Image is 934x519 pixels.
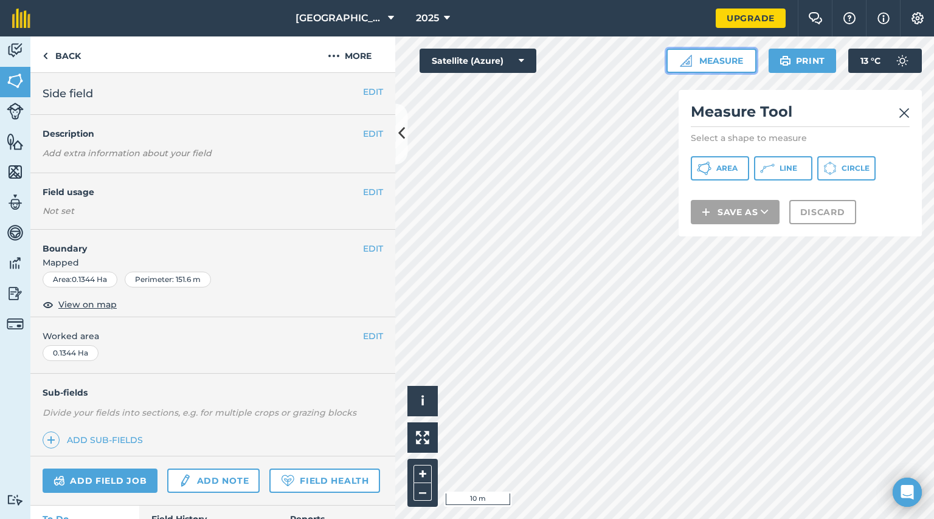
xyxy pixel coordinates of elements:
em: Add extra information about your field [43,148,212,159]
button: EDIT [363,329,383,343]
img: svg+xml;base64,PD94bWwgdmVyc2lvbj0iMS4wIiBlbmNvZGluZz0idXRmLTgiPz4KPCEtLSBHZW5lcmF0b3I6IEFkb2JlIE... [7,193,24,211]
h2: Measure Tool [691,102,910,127]
button: Save as [691,200,780,224]
button: EDIT [363,127,383,140]
img: fieldmargin Logo [12,9,30,28]
img: svg+xml;base64,PD94bWwgdmVyc2lvbj0iMS4wIiBlbmNvZGluZz0idXRmLTgiPz4KPCEtLSBHZW5lcmF0b3I6IEFkb2JlIE... [54,473,65,488]
img: svg+xml;base64,PD94bWwgdmVyc2lvbj0iMS4wIiBlbmNvZGluZz0idXRmLTgiPz4KPCEtLSBHZW5lcmF0b3I6IEFkb2JlIE... [7,315,24,332]
button: Circle [817,156,876,180]
span: 2025 [416,11,439,26]
span: Circle [842,163,870,173]
div: 0.1344 Ha [43,345,99,361]
img: Four arrows, one pointing top left, one top right, one bottom right and the last bottom left [416,431,429,444]
span: Mapped [30,256,395,269]
img: svg+xml;base64,PHN2ZyB4bWxucz0iaHR0cDovL3d3dy53My5vcmcvMjAwMC9zdmciIHdpZHRoPSIxOCIgaGVpZ2h0PSIyNC... [43,297,54,312]
a: Add sub-fields [43,431,148,449]
img: svg+xml;base64,PHN2ZyB4bWxucz0iaHR0cDovL3d3dy53My5vcmcvMjAwMC9zdmciIHdpZHRoPSIyMCIgaGVpZ2h0PSIyNC... [328,49,340,63]
button: Print [769,49,837,73]
a: Field Health [269,469,379,493]
button: View on map [43,297,117,312]
img: svg+xml;base64,PD94bWwgdmVyc2lvbj0iMS4wIiBlbmNvZGluZz0idXRmLTgiPz4KPCEtLSBHZW5lcmF0b3I6IEFkb2JlIE... [7,254,24,272]
p: Select a shape to measure [691,132,910,144]
span: Side field [43,85,93,102]
button: EDIT [363,85,383,98]
div: Not set [43,205,383,217]
img: svg+xml;base64,PHN2ZyB4bWxucz0iaHR0cDovL3d3dy53My5vcmcvMjAwMC9zdmciIHdpZHRoPSI1NiIgaGVpZ2h0PSI2MC... [7,163,24,181]
img: svg+xml;base64,PD94bWwgdmVyc2lvbj0iMS4wIiBlbmNvZGluZz0idXRmLTgiPz4KPCEtLSBHZW5lcmF0b3I6IEFkb2JlIE... [178,473,192,488]
button: EDIT [363,242,383,255]
img: svg+xml;base64,PHN2ZyB4bWxucz0iaHR0cDovL3d3dy53My5vcmcvMjAwMC9zdmciIHdpZHRoPSIyMiIgaGVpZ2h0PSIzMC... [899,106,910,120]
img: svg+xml;base64,PHN2ZyB4bWxucz0iaHR0cDovL3d3dy53My5vcmcvMjAwMC9zdmciIHdpZHRoPSI1NiIgaGVpZ2h0PSI2MC... [7,132,24,151]
img: svg+xml;base64,PD94bWwgdmVyc2lvbj0iMS4wIiBlbmNvZGluZz0idXRmLTgiPz4KPCEtLSBHZW5lcmF0b3I6IEFkb2JlIE... [7,103,24,120]
span: View on map [58,298,117,311]
h4: Boundary [30,230,363,255]
h4: Field usage [43,185,363,199]
div: Area : 0.1344 Ha [43,272,117,287]
img: svg+xml;base64,PHN2ZyB4bWxucz0iaHR0cDovL3d3dy53My5vcmcvMjAwMC9zdmciIHdpZHRoPSIxOSIgaGVpZ2h0PSIyNC... [780,53,791,68]
button: + [413,465,432,483]
h4: Description [43,127,383,140]
img: Ruler icon [680,55,692,67]
button: Measure [666,49,756,73]
a: Add field job [43,469,157,493]
img: Two speech bubbles overlapping with the left bubble in the forefront [808,12,823,24]
span: i [421,393,424,408]
a: Add note [167,469,260,493]
span: Line [780,163,797,173]
button: EDIT [363,185,383,199]
span: 13 ° C [860,49,880,73]
span: Worked area [43,329,383,343]
h4: Sub-fields [30,386,395,399]
button: i [407,386,438,416]
img: svg+xml;base64,PD94bWwgdmVyc2lvbj0iMS4wIiBlbmNvZGluZz0idXRmLTgiPz4KPCEtLSBHZW5lcmF0b3I6IEFkb2JlIE... [7,494,24,506]
img: svg+xml;base64,PHN2ZyB4bWxucz0iaHR0cDovL3d3dy53My5vcmcvMjAwMC9zdmciIHdpZHRoPSIxNyIgaGVpZ2h0PSIxNy... [877,11,890,26]
img: A cog icon [910,12,925,24]
img: svg+xml;base64,PD94bWwgdmVyc2lvbj0iMS4wIiBlbmNvZGluZz0idXRmLTgiPz4KPCEtLSBHZW5lcmF0b3I6IEFkb2JlIE... [7,224,24,242]
span: Area [716,163,738,173]
img: A question mark icon [842,12,857,24]
div: Open Intercom Messenger [893,478,922,507]
a: Upgrade [716,9,786,28]
button: More [304,36,395,72]
button: Line [754,156,812,180]
button: Satellite (Azure) [420,49,536,73]
button: Area [691,156,749,180]
img: svg+xml;base64,PD94bWwgdmVyc2lvbj0iMS4wIiBlbmNvZGluZz0idXRmLTgiPz4KPCEtLSBHZW5lcmF0b3I6IEFkb2JlIE... [890,49,915,73]
div: Perimeter : 151.6 m [125,272,211,287]
em: Divide your fields into sections, e.g. for multiple crops or grazing blocks [43,407,356,418]
img: svg+xml;base64,PHN2ZyB4bWxucz0iaHR0cDovL3d3dy53My5vcmcvMjAwMC9zdmciIHdpZHRoPSIxNCIgaGVpZ2h0PSIyNC... [702,205,710,219]
img: svg+xml;base64,PD94bWwgdmVyc2lvbj0iMS4wIiBlbmNvZGluZz0idXRmLTgiPz4KPCEtLSBHZW5lcmF0b3I6IEFkb2JlIE... [7,41,24,60]
button: Discard [789,200,856,224]
button: – [413,483,432,501]
img: svg+xml;base64,PHN2ZyB4bWxucz0iaHR0cDovL3d3dy53My5vcmcvMjAwMC9zdmciIHdpZHRoPSIxNCIgaGVpZ2h0PSIyNC... [47,433,55,447]
span: [GEOGRAPHIC_DATA] [296,11,383,26]
button: 13 °C [848,49,922,73]
img: svg+xml;base64,PHN2ZyB4bWxucz0iaHR0cDovL3d3dy53My5vcmcvMjAwMC9zdmciIHdpZHRoPSI1NiIgaGVpZ2h0PSI2MC... [7,72,24,90]
img: svg+xml;base64,PD94bWwgdmVyc2lvbj0iMS4wIiBlbmNvZGluZz0idXRmLTgiPz4KPCEtLSBHZW5lcmF0b3I6IEFkb2JlIE... [7,284,24,303]
img: svg+xml;base64,PHN2ZyB4bWxucz0iaHR0cDovL3d3dy53My5vcmcvMjAwMC9zdmciIHdpZHRoPSI5IiBoZWlnaHQ9IjI0Ii... [43,49,48,63]
a: Back [30,36,93,72]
